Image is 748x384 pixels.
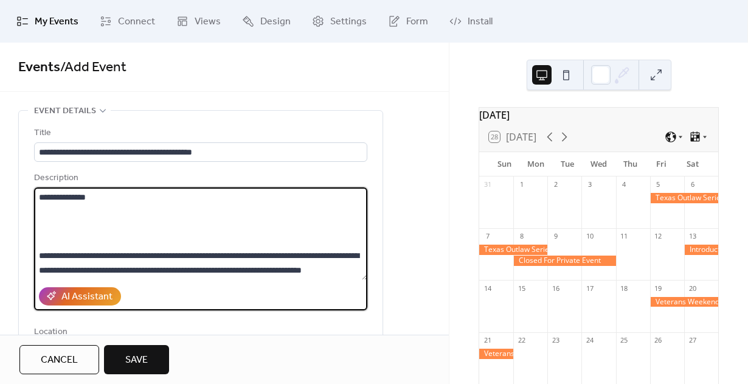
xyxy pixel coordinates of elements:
[479,245,547,255] div: Texas Outlaw Series
[34,126,365,141] div: Title
[517,284,526,293] div: 15
[483,232,492,241] div: 7
[646,152,677,176] div: Fri
[479,349,513,359] div: Veterans Weekend W/ Horsepower4Heroes
[517,180,526,189] div: 1
[479,108,718,122] div: [DATE]
[650,193,718,203] div: Texas Outlaw Series
[125,353,148,368] span: Save
[688,336,697,345] div: 27
[260,15,291,29] span: Design
[330,15,367,29] span: Settings
[585,284,594,293] div: 17
[614,152,646,176] div: Thu
[551,284,560,293] div: 16
[654,284,663,293] div: 19
[654,232,663,241] div: 12
[654,180,663,189] div: 5
[118,15,155,29] span: Connect
[688,284,697,293] div: 20
[34,171,365,186] div: Description
[167,5,230,38] a: Views
[483,180,492,189] div: 31
[517,232,526,241] div: 8
[620,336,629,345] div: 25
[60,54,126,81] span: / Add Event
[195,15,221,29] span: Views
[551,180,560,189] div: 2
[551,336,560,345] div: 23
[379,5,437,38] a: Form
[552,152,583,176] div: Tue
[620,284,629,293] div: 18
[620,180,629,189] div: 4
[620,232,629,241] div: 11
[34,325,365,340] div: Location
[483,284,492,293] div: 14
[303,5,376,38] a: Settings
[18,54,60,81] a: Events
[41,353,78,368] span: Cancel
[104,345,169,374] button: Save
[35,15,78,29] span: My Events
[440,5,502,38] a: Install
[551,232,560,241] div: 9
[39,287,121,305] button: AI Assistant
[513,256,615,266] div: Closed For Private Event
[684,245,718,255] div: Introduction To Off-Road
[406,15,428,29] span: Form
[34,104,96,119] span: Event details
[650,297,718,307] div: Veterans Weekend W/ Horsepower4Heroes
[585,336,594,345] div: 24
[7,5,88,38] a: My Events
[19,345,99,374] button: Cancel
[521,152,552,176] div: Mon
[688,232,697,241] div: 13
[688,180,697,189] div: 6
[585,232,594,241] div: 10
[489,152,521,176] div: Sun
[583,152,615,176] div: Wed
[677,152,708,176] div: Sat
[61,290,113,304] div: AI Assistant
[585,180,594,189] div: 3
[233,5,300,38] a: Design
[654,336,663,345] div: 26
[483,336,492,345] div: 21
[517,336,526,345] div: 22
[91,5,164,38] a: Connect
[468,15,493,29] span: Install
